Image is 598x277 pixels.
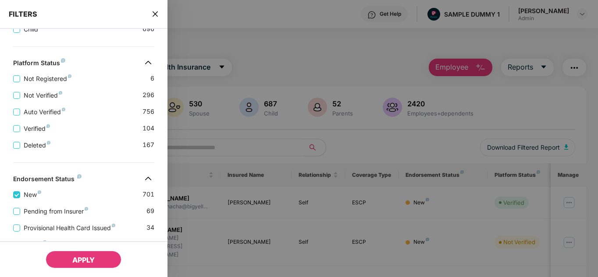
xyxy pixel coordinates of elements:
span: Child [20,25,42,34]
span: Not Registered [20,74,75,84]
img: svg+xml;base64,PHN2ZyB4bWxucz0iaHR0cDovL3d3dy53My5vcmcvMjAwMC9zdmciIHdpZHRoPSI4IiBoZWlnaHQ9IjgiIH... [47,141,50,144]
span: New [20,190,45,200]
img: svg+xml;base64,PHN2ZyB4bWxucz0iaHR0cDovL3d3dy53My5vcmcvMjAwMC9zdmciIHdpZHRoPSI4IiBoZWlnaHQ9IjgiIH... [85,207,88,210]
span: 756 [142,107,154,117]
span: 701 [142,189,154,200]
span: Verified [20,124,53,133]
span: Pending from Insurer [20,207,92,216]
img: svg+xml;base64,PHN2ZyB4bWxucz0iaHR0cDovL3d3dy53My5vcmcvMjAwMC9zdmciIHdpZHRoPSIzMiIgaGVpZ2h0PSIzMi... [141,172,155,186]
img: svg+xml;base64,PHN2ZyB4bWxucz0iaHR0cDovL3d3dy53My5vcmcvMjAwMC9zdmciIHdpZHRoPSI4IiBoZWlnaHQ9IjgiIH... [46,124,50,128]
span: Provisional Health Card Issued [20,223,119,233]
img: svg+xml;base64,PHN2ZyB4bWxucz0iaHR0cDovL3d3dy53My5vcmcvMjAwMC9zdmciIHdpZHRoPSI4IiBoZWlnaHQ9IjgiIH... [38,190,41,194]
span: 167 [142,140,154,150]
span: 69 [146,206,154,216]
img: svg+xml;base64,PHN2ZyB4bWxucz0iaHR0cDovL3d3dy53My5vcmcvMjAwMC9zdmciIHdpZHRoPSI4IiBoZWlnaHQ9IjgiIH... [77,174,82,179]
span: Auto Verified [20,107,69,117]
span: APPLY [72,256,95,264]
button: APPLY [46,251,121,268]
img: svg+xml;base64,PHN2ZyB4bWxucz0iaHR0cDovL3d3dy53My5vcmcvMjAwMC9zdmciIHdpZHRoPSI4IiBoZWlnaHQ9IjgiIH... [112,224,115,227]
span: close [152,10,159,18]
span: Deleted [20,140,54,150]
span: 696 [142,24,154,34]
span: 1638 [139,239,154,249]
img: svg+xml;base64,PHN2ZyB4bWxucz0iaHR0cDovL3d3dy53My5vcmcvMjAwMC9zdmciIHdpZHRoPSI4IiBoZWlnaHQ9IjgiIH... [68,74,71,78]
div: Platform Status [13,59,65,70]
span: 296 [142,90,154,100]
span: 104 [142,123,154,133]
img: svg+xml;base64,PHN2ZyB4bWxucz0iaHR0cDovL3d3dy53My5vcmcvMjAwMC9zdmciIHdpZHRoPSI4IiBoZWlnaHQ9IjgiIH... [61,58,65,63]
img: svg+xml;base64,PHN2ZyB4bWxucz0iaHR0cDovL3d3dy53My5vcmcvMjAwMC9zdmciIHdpZHRoPSI4IiBoZWlnaHQ9IjgiIH... [43,240,46,244]
div: Endorsement Status [13,175,82,186]
img: svg+xml;base64,PHN2ZyB4bWxucz0iaHR0cDovL3d3dy53My5vcmcvMjAwMC9zdmciIHdpZHRoPSI4IiBoZWlnaHQ9IjgiIH... [59,91,62,95]
span: 34 [146,223,154,233]
span: Not Verified [20,91,66,100]
span: 6 [150,74,154,84]
img: svg+xml;base64,PHN2ZyB4bWxucz0iaHR0cDovL3d3dy53My5vcmcvMjAwMC9zdmciIHdpZHRoPSI4IiBoZWlnaHQ9IjgiIH... [62,108,65,111]
span: FILTERS [9,10,37,18]
span: Active [20,240,50,249]
img: svg+xml;base64,PHN2ZyB4bWxucz0iaHR0cDovL3d3dy53My5vcmcvMjAwMC9zdmciIHdpZHRoPSIzMiIgaGVpZ2h0PSIzMi... [141,56,155,70]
